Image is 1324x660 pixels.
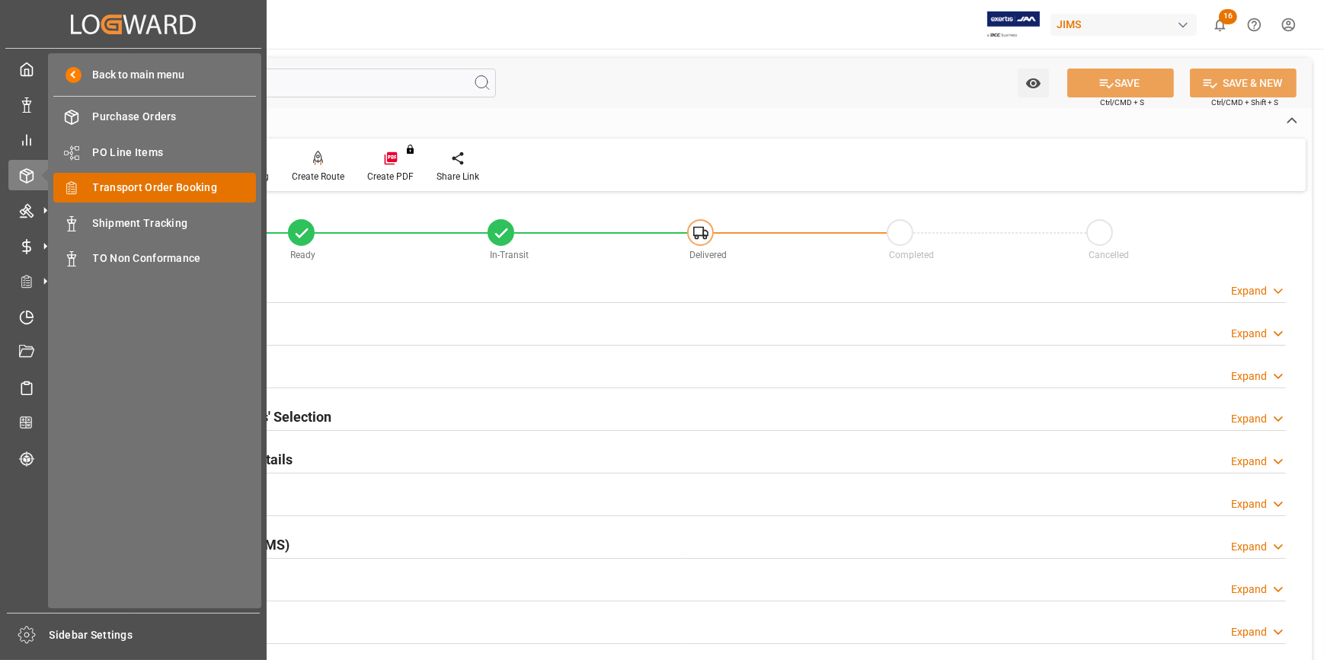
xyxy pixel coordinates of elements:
[53,244,256,273] a: TO Non Conformance
[1231,411,1267,427] div: Expand
[70,69,496,97] input: Search Fields
[1203,8,1237,42] button: show 16 new notifications
[50,627,261,643] span: Sidebar Settings
[53,208,256,238] a: Shipment Tracking
[1231,539,1267,555] div: Expand
[93,109,257,125] span: Purchase Orders
[491,250,529,260] span: In-Transit
[8,54,258,84] a: My Cockpit
[1231,283,1267,299] div: Expand
[53,173,256,202] a: Transport Order Booking
[1231,368,1267,384] div: Expand
[93,215,257,231] span: Shipment Tracking
[53,137,256,167] a: PO Line Items
[8,125,258,155] a: My Reports
[1190,69,1297,97] button: SAVE & NEW
[8,443,258,473] a: Tracking Shipment
[1231,624,1267,640] div: Expand
[690,250,728,260] span: Delivered
[8,408,258,438] a: CO2 Calculator
[1018,69,1049,97] button: open menu
[987,11,1040,38] img: Exertis%20JAM%20-%20Email%20Logo.jpg_1722504956.jpg
[8,89,258,119] a: Data Management
[53,102,256,132] a: Purchase Orders
[93,250,257,266] span: TO Non Conformance
[1231,454,1267,470] div: Expand
[1219,9,1237,24] span: 16
[1100,97,1144,108] span: Ctrl/CMD + S
[437,170,479,183] div: Share Link
[1067,69,1174,97] button: SAVE
[1231,326,1267,342] div: Expand
[8,337,258,367] a: Document Management
[1211,97,1278,108] span: Ctrl/CMD + Shift + S
[93,145,257,161] span: PO Line Items
[1237,8,1271,42] button: Help Center
[890,250,935,260] span: Completed
[8,372,258,402] a: Sailing Schedules
[292,170,344,183] div: Create Route
[291,250,316,260] span: Ready
[1089,250,1130,260] span: Cancelled
[93,180,257,196] span: Transport Order Booking
[1231,496,1267,512] div: Expand
[82,67,184,83] span: Back to main menu
[1231,582,1267,598] div: Expand
[1051,10,1203,39] button: JIMS
[8,301,258,331] a: Timeslot Management V2
[1051,14,1197,36] div: JIMS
